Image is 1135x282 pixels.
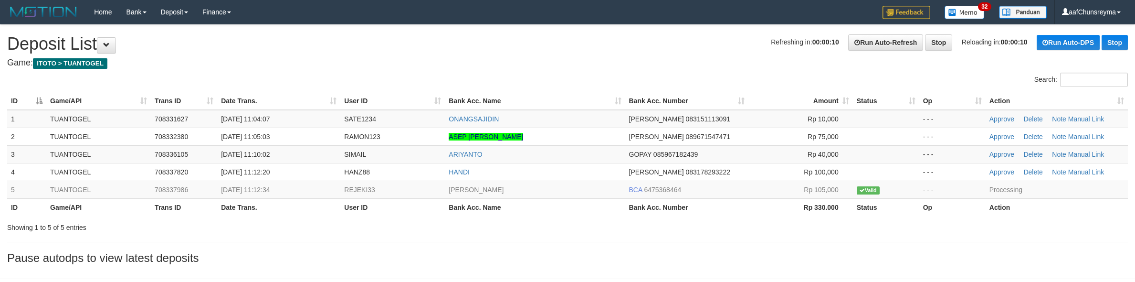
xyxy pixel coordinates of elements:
a: Approve [989,168,1014,176]
span: Refreshing in: [771,38,839,46]
input: Search: [1060,73,1128,87]
h3: Pause autodps to view latest deposits [7,252,1128,264]
a: Approve [989,151,1014,158]
span: 708331627 [155,115,188,123]
a: Delete [1023,168,1042,176]
th: Date Trans. [217,198,340,216]
a: Manual Link [1068,115,1104,123]
a: ASEP [PERSON_NAME] [449,133,523,141]
td: 1 [7,110,46,128]
a: Note [1052,133,1066,141]
td: - - - [919,128,986,145]
td: - - - [919,163,986,181]
td: 4 [7,163,46,181]
span: 32 [978,2,991,11]
th: Game/API [46,198,151,216]
th: ID [7,198,46,216]
td: TUANTOGEL [46,110,151,128]
td: - - - [919,181,986,198]
span: Copy 089671547471 to clipboard [686,133,730,141]
th: Bank Acc. Name: activate to sort column ascending [445,92,625,110]
th: User ID [340,198,445,216]
span: Rp 40,000 [808,151,839,158]
a: Manual Link [1068,151,1104,158]
th: Action [986,198,1128,216]
th: Op [919,198,986,216]
span: Copy 083178293222 to clipboard [686,168,730,176]
th: Bank Acc. Number: activate to sort column ascending [625,92,748,110]
span: [DATE] 11:12:20 [221,168,270,176]
img: Feedback.jpg [883,6,930,19]
th: Status [853,198,919,216]
th: Op: activate to sort column ascending [919,92,986,110]
span: BCA [629,186,642,194]
span: Reloading in: [962,38,1028,46]
span: Rp 10,000 [808,115,839,123]
a: Run Auto-Refresh [848,34,923,51]
span: SIMAIL [344,151,366,158]
span: RAMON123 [344,133,380,141]
span: [PERSON_NAME] [629,115,684,123]
div: Showing 1 to 5 of 5 entries [7,219,466,232]
span: Rp 75,000 [808,133,839,141]
span: 708332380 [155,133,188,141]
a: ARIYANTO [449,151,482,158]
a: HANDI [449,168,470,176]
a: Approve [989,115,1014,123]
th: Action: activate to sort column ascending [986,92,1128,110]
span: GOPAY [629,151,652,158]
td: 5 [7,181,46,198]
th: Trans ID: activate to sort column ascending [151,92,217,110]
span: Rp 100,000 [804,168,838,176]
span: [PERSON_NAME] [629,133,684,141]
span: Copy 083151113091 to clipboard [686,115,730,123]
span: REJEKI33 [344,186,375,194]
span: Rp 105,000 [804,186,838,194]
th: Bank Acc. Name [445,198,625,216]
a: Stop [1102,35,1128,50]
span: [DATE] 11:12:34 [221,186,270,194]
span: Valid transaction [857,186,880,195]
span: ITOTO > TUANTOGEL [33,58,107,69]
td: TUANTOGEL [46,163,151,181]
th: Bank Acc. Number [625,198,748,216]
th: Status: activate to sort column ascending [853,92,919,110]
a: Delete [1023,133,1042,141]
th: Rp 330.000 [748,198,853,216]
img: panduan.png [999,6,1047,19]
a: Run Auto-DPS [1037,35,1100,50]
span: [PERSON_NAME] [629,168,684,176]
th: Trans ID [151,198,217,216]
th: Date Trans.: activate to sort column ascending [217,92,340,110]
span: 708337986 [155,186,188,194]
span: [DATE] 11:04:07 [221,115,270,123]
span: 708337820 [155,168,188,176]
img: MOTION_logo.png [7,5,80,19]
a: Delete [1023,115,1042,123]
span: Copy 6475368464 to clipboard [644,186,681,194]
a: [PERSON_NAME] [449,186,504,194]
a: Note [1052,168,1066,176]
label: Search: [1034,73,1128,87]
span: SATE1234 [344,115,376,123]
a: Stop [925,34,952,51]
a: Delete [1023,151,1042,158]
img: Button%20Memo.svg [945,6,985,19]
td: TUANTOGEL [46,145,151,163]
span: [DATE] 11:10:02 [221,151,270,158]
a: Manual Link [1068,133,1104,141]
a: Approve [989,133,1014,141]
a: Note [1052,115,1066,123]
th: Game/API: activate to sort column ascending [46,92,151,110]
h4: Game: [7,58,1128,68]
td: 3 [7,145,46,163]
th: User ID: activate to sort column ascending [340,92,445,110]
td: TUANTOGEL [46,128,151,145]
span: HANZ88 [344,168,370,176]
th: ID: activate to sort column descending [7,92,46,110]
a: ONANGSAJIDIN [449,115,499,123]
td: TUANTOGEL [46,181,151,198]
a: Note [1052,151,1066,158]
strong: 00:00:10 [1001,38,1028,46]
a: Manual Link [1068,168,1104,176]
